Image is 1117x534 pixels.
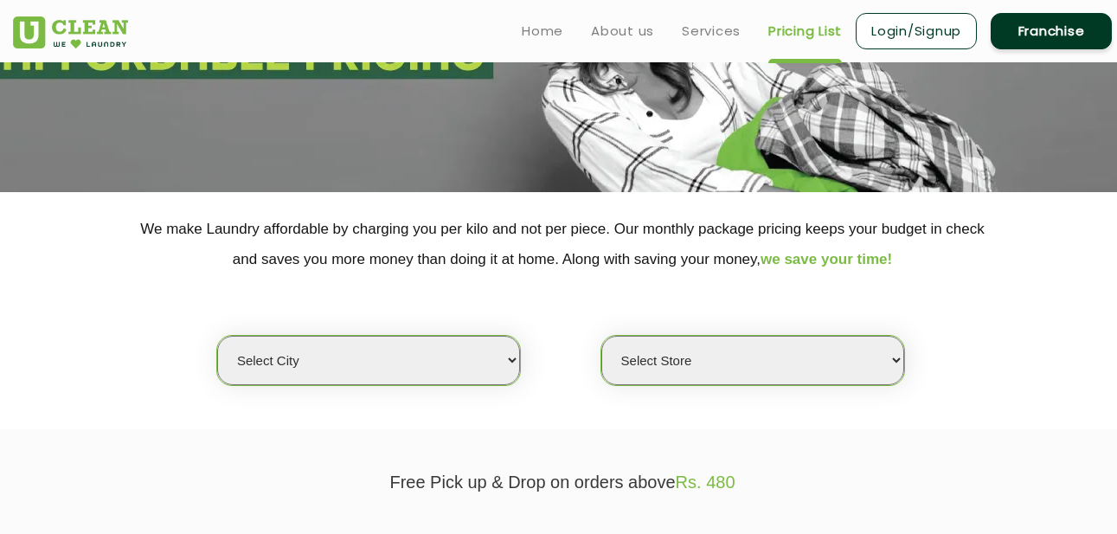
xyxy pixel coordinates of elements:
a: Pricing List [768,21,842,42]
p: Free Pick up & Drop on orders above [13,473,1112,492]
a: Franchise [991,13,1112,49]
a: Services [682,21,741,42]
span: Rs. 480 [676,473,735,492]
a: Login/Signup [856,13,977,49]
a: Home [522,21,563,42]
p: We make Laundry affordable by charging you per kilo and not per piece. Our monthly package pricin... [13,214,1112,274]
span: we save your time! [761,251,892,267]
img: UClean Laundry and Dry Cleaning [13,16,128,48]
a: About us [591,21,654,42]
